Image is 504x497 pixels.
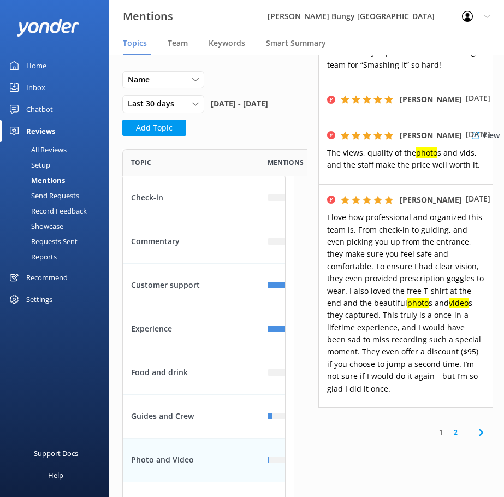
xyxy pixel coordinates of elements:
mark: photo [416,147,437,158]
h5: [PERSON_NAME] [400,129,462,141]
div: Inbox [26,76,45,98]
span: Smart Summary [266,38,326,49]
div: Support Docs [34,442,78,464]
mark: photo [407,298,429,308]
div: Settings [26,288,52,310]
p: [DATE] [466,92,490,104]
div: row [122,220,286,264]
div: Customer support [123,264,259,307]
div: Home [26,55,46,76]
a: Mentions [7,173,109,188]
a: Reports [7,249,109,264]
div: row [122,351,286,395]
a: All Reviews [7,142,109,157]
div: Photo and Video [123,439,259,482]
p: [DATE] [466,193,490,205]
img: yonder-white-logo.png [16,19,79,37]
span: Last 30 days [128,98,181,110]
div: row [122,395,286,439]
div: Food and drink [123,351,259,395]
div: Record Feedback [7,203,87,218]
div: row [122,176,286,220]
div: Chatbot [26,98,53,120]
button: Add Topic [122,120,186,136]
div: row [122,264,286,307]
a: Send Requests [7,188,109,203]
div: Requests Sent [7,234,78,249]
div: Setup [7,157,50,173]
p: View [482,129,500,141]
div: Guides and Crew [123,395,259,439]
div: All Reviews [7,142,67,157]
div: Check-in [123,176,259,220]
span: [DATE] - [DATE] [211,95,268,113]
a: 2 [448,427,463,437]
a: 1 [434,427,448,437]
mark: video [449,298,469,308]
span: Name [128,74,156,86]
span: The views, quality of the s and vids, and the staff make the price well worth it. [327,147,480,170]
div: Reports [7,249,57,264]
p: [DATE] [466,128,490,140]
a: Setup [7,157,109,173]
div: Mentions [7,173,65,188]
div: Recommend [26,267,68,288]
h5: [PERSON_NAME] [400,93,462,105]
div: Reviews [26,120,55,142]
span: Topics [123,38,147,49]
span: Keywords [209,38,245,49]
h5: [PERSON_NAME] [400,194,462,206]
a: Record Feedback [7,203,109,218]
div: row [122,307,286,351]
div: Help [48,464,63,486]
div: row [122,439,286,482]
span: Team [168,38,188,49]
div: Send Requests [7,188,79,203]
span: Topic [131,157,151,168]
a: Requests Sent [7,234,109,249]
div: Commentary [123,220,259,264]
h3: Mentions [123,8,173,25]
a: Showcase [7,218,109,234]
div: Experience [123,307,259,351]
div: Showcase [7,218,63,234]
span: I love how professional and organized this team is. From check-in to guiding, and even picking yo... [327,212,484,393]
span: Mentions [268,157,304,168]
